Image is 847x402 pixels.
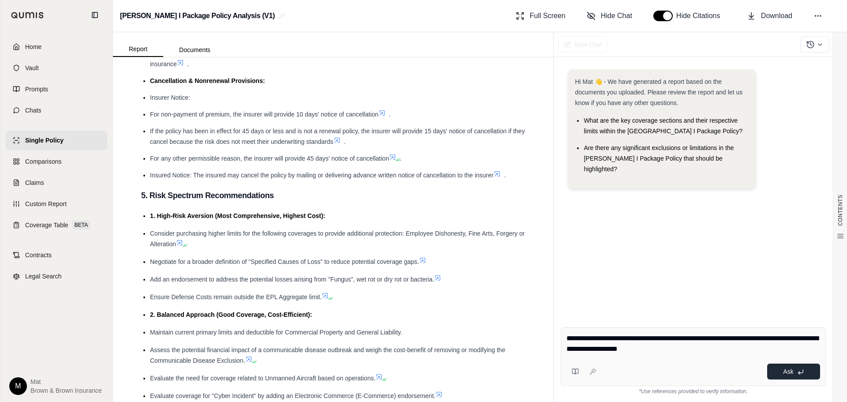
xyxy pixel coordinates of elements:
span: . [389,111,391,118]
span: Vault [25,64,39,72]
span: Consider purchasing higher limits for the following coverages to provide additional protection: E... [150,230,525,248]
a: Claims [6,173,107,192]
span: BETA [72,221,90,229]
span: Negotiate for a broader definition of "Specified Causes of Loss" to reduce potential coverage gaps. [150,258,419,265]
span: Mat [30,377,102,386]
span: Ensure Defense Costs remain outside the EPL Aggregate limit. [150,293,322,301]
a: Vault [6,58,107,78]
h2: [PERSON_NAME] I Package Policy Analysis (V1) [120,8,275,24]
button: Hide Chat [583,7,636,25]
span: Are there any significant exclusions or limitations in the [PERSON_NAME] I Package Policy that sh... [584,144,734,173]
span: Claims [25,178,44,187]
a: Prompts [6,79,107,99]
img: Qumis Logo [11,12,44,19]
span: Cancellation & Nonrenewal Provisions: [150,77,265,84]
span: Coverage Table [25,221,68,229]
span: If the policy has been in effect for 45 days or less and is not a renewal policy, the insurer wil... [150,128,525,145]
span: What are the key coverage sections and their respective limits within the [GEOGRAPHIC_DATA] I Pac... [584,117,742,135]
span: Custom Report [25,199,67,208]
span: Comparisons [25,157,61,166]
span: Brown & Brown Insurance [30,386,102,395]
span: Hi Mat 👋 - We have generated a report based on the documents you uploaded. Please review the repo... [575,78,742,106]
span: Download [761,11,792,21]
a: Coverage TableBETA [6,215,107,235]
a: Chats [6,101,107,120]
span: Contracts [25,251,52,259]
span: . [344,138,346,145]
span: Legal Search [25,272,62,281]
span: Prompts [25,85,48,94]
button: Report [113,42,163,57]
span: 1. High-Risk Aversion (Most Comprehensive, Highest Cost): [150,212,325,219]
a: Custom Report [6,194,107,214]
span: . [504,172,506,179]
div: M [9,377,27,395]
a: Single Policy [6,131,107,150]
span: . [187,60,189,68]
span: Home [25,42,41,51]
span: CONTENTS [837,195,844,226]
span: Evaluate coverage for "Cyber Incident" by adding an Electronic Commerce (E-Commerce) endorsement. [150,392,435,399]
span: Maintain current primary limits and deductible for Commercial Property and General Liability. [150,329,402,336]
button: Download [743,7,796,25]
span: Chats [25,106,41,115]
span: Single Policy [25,136,64,145]
span: 2. Balanced Approach (Good Coverage, Cost-Efficient): [150,311,312,318]
button: Collapse sidebar [88,8,102,22]
span: Hide Chat [601,11,632,21]
span: Add an endorsement to address the potential losses arising from "Fungus", wet rot or dry rot or b... [150,276,434,283]
div: *Use references provided to verify information. [561,386,826,395]
a: Contracts [6,245,107,265]
span: Hide Citations [676,11,726,21]
h3: 5. Risk Spectrum Recommendations [141,188,525,203]
button: Documents [163,43,226,57]
span: Evaluate the need for coverage related to Unmanned Aircraft based on operations. [150,375,375,382]
span: . If there is other insurance covering the same loss or damage, other than that described above, ... [150,39,521,68]
span: Ask [783,368,793,375]
span: Assess the potential financial impact of a communicable disease outbreak and weigh the cost-benef... [150,346,505,364]
button: Ask [767,364,820,379]
span: Insured Notice: The insured may cancel the policy by mailing or delivering advance written notice... [150,172,494,179]
a: Comparisons [6,152,107,171]
span: Full Screen [530,11,566,21]
span: Insurer Notice: [150,94,190,101]
a: Legal Search [6,267,107,286]
span: For any other permissible reason, the insurer will provide 45 days' notice of cancellation [150,155,389,162]
a: Home [6,37,107,56]
span: . [400,155,401,162]
button: Full Screen [512,7,569,25]
span: For non-payment of premium, the insurer will provide 10 days' notice of cancellation [150,111,379,118]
